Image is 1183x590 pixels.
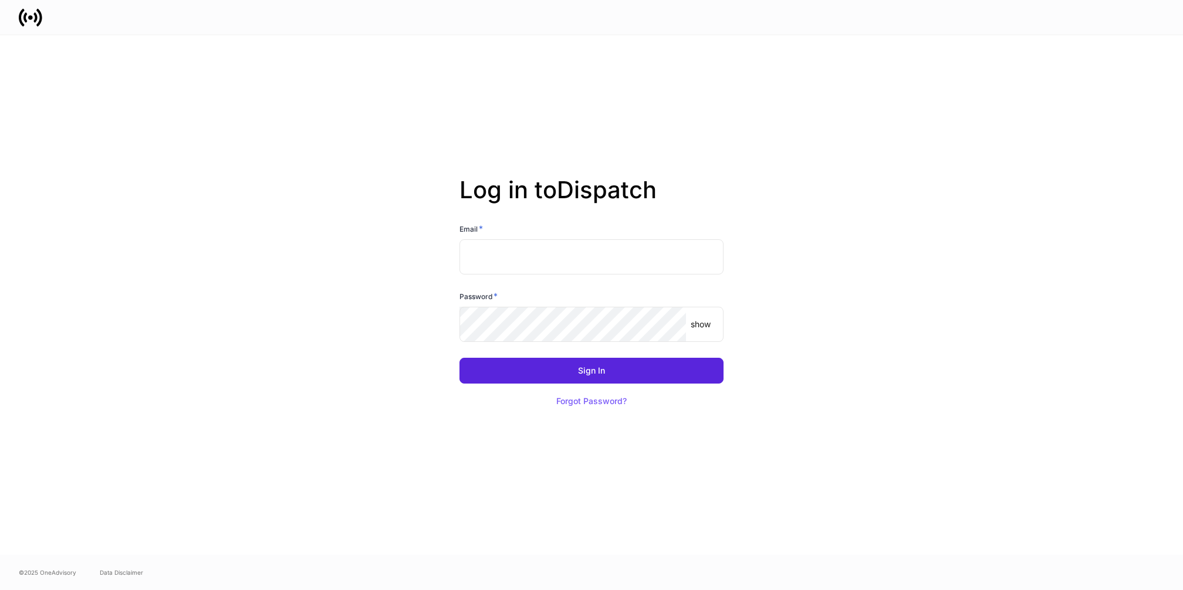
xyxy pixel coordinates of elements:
div: Sign In [578,367,605,375]
button: Forgot Password? [542,388,641,414]
a: Data Disclaimer [100,568,143,577]
h6: Password [459,290,498,302]
div: Forgot Password? [556,397,627,405]
h2: Log in to Dispatch [459,176,724,223]
h6: Email [459,223,483,235]
button: Sign In [459,358,724,384]
span: © 2025 OneAdvisory [19,568,76,577]
p: show [691,318,711,330]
